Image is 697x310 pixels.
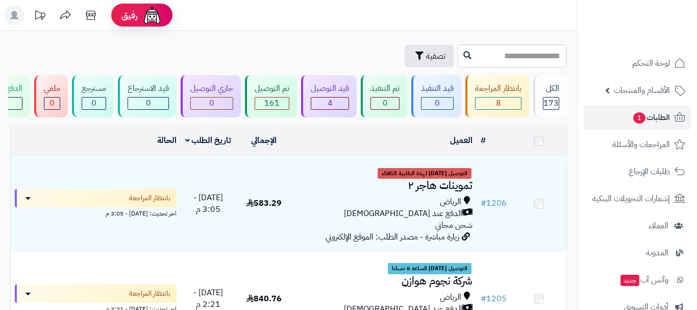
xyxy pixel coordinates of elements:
span: الدفع عند [DEMOGRAPHIC_DATA] [344,208,462,220]
span: العملاء [649,219,668,233]
div: 0 [191,98,233,109]
span: 0 [383,97,388,109]
span: 0 [209,97,214,109]
a: الإجمالي [251,134,277,147]
span: # [481,197,486,209]
span: 173 [543,97,559,109]
img: logo-2.png [628,26,687,47]
a: العميل [450,134,472,147]
span: [DATE] - 3:05 م [193,192,223,216]
span: الطلبات [632,110,670,125]
div: 0 [128,98,168,109]
a: تحديثات المنصة [27,5,53,28]
span: 4 [328,97,333,109]
h3: تموينات هاجر ٢ [295,180,472,192]
span: المدونة [646,246,668,260]
span: 840.76 [246,293,282,305]
span: إشعارات التحويلات البنكية [592,192,670,206]
span: جديد [620,275,639,286]
a: تم التنفيذ 0 [359,75,409,117]
a: قيد الاسترجاع 0 [116,75,179,117]
div: جاري التوصيل [190,83,233,94]
span: بانتظار المراجعة [129,289,170,299]
div: بانتظار المراجعة [475,83,521,94]
span: 0 [91,97,96,109]
a: ملغي 0 [32,75,70,117]
div: 0 [421,98,453,109]
button: تصفية [405,45,454,67]
a: العملاء [584,213,691,238]
span: طلبات الإرجاع [629,164,670,179]
a: الطلبات1 [584,105,691,130]
span: 8 [496,97,501,109]
a: المدونة [584,241,691,265]
div: قيد التنفيذ [421,83,454,94]
div: قيد التوصيل [311,83,349,94]
a: #1205 [481,293,507,305]
div: الكل [543,83,559,94]
a: قيد التنفيذ 0 [409,75,463,117]
a: مسترجع 0 [70,75,116,117]
a: تم التوصيل 161 [243,75,299,117]
a: لوحة التحكم [584,51,691,76]
span: التوصيل [DATE] لهذة الطلبية الثالاثاء [378,168,471,179]
a: قيد التوصيل 4 [299,75,359,117]
span: رفيق [121,9,138,21]
span: 1 [633,112,645,124]
div: 161 [255,98,289,109]
span: # [481,293,486,305]
a: #1206 [481,197,507,209]
div: 4 [311,98,348,109]
div: قيد الاسترجاع [128,83,169,94]
span: المراجعات والأسئلة [612,137,670,152]
a: وآتس آبجديد [584,268,691,292]
span: 0 [146,97,151,109]
span: شحن مجاني [435,219,472,231]
a: بانتظار المراجعة 8 [463,75,531,117]
div: تم التنفيذ [370,83,400,94]
div: 0 [371,98,399,109]
span: بانتظار المراجعة [129,193,170,203]
span: زيارة مباشرة - مصدر الطلب: الموقع الإلكتروني [326,231,459,243]
a: # [481,134,486,147]
div: ملغي [44,83,60,94]
span: تصفية [426,50,445,62]
a: إشعارات التحويلات البنكية [584,186,691,211]
div: اخر تحديث: [DATE] - 3:05 م [15,207,177,218]
a: الحالة [157,134,177,147]
span: الأقسام والمنتجات [614,83,670,98]
span: 161 [264,97,280,109]
div: 0 [44,98,60,109]
a: طلبات الإرجاع [584,159,691,184]
a: جاري التوصيل 0 [179,75,243,117]
span: التوصيل [DATE] الساعه 6 مساءا [388,263,471,274]
span: الرياض [440,292,461,303]
span: لوحة التحكم [632,56,670,70]
img: ai-face.png [142,5,162,26]
span: 583.29 [246,197,282,209]
div: مسترجع [82,83,106,94]
a: المراجعات والأسئلة [584,132,691,157]
a: الكل173 [531,75,569,117]
div: 8 [476,98,521,109]
div: 0 [82,98,106,109]
h3: شركة نجوم هوازن [295,275,472,287]
a: تاريخ الطلب [185,134,232,147]
span: 0 [435,97,440,109]
div: تم التوصيل [255,83,289,94]
span: 0 [49,97,55,109]
span: الرياض [440,196,461,208]
span: وآتس آب [619,273,668,287]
